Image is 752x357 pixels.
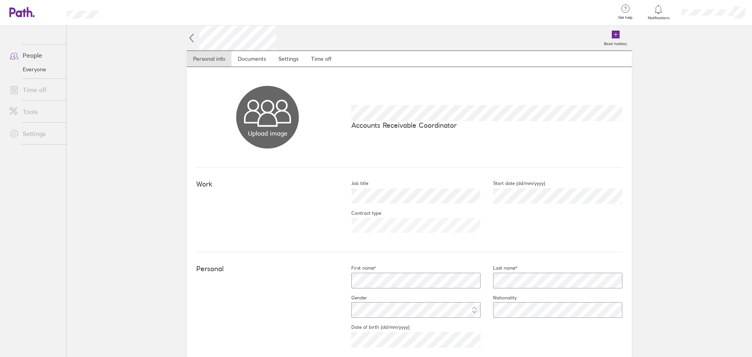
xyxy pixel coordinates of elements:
[646,4,671,20] a: Notifications
[231,51,272,67] a: Documents
[646,16,671,20] span: Notifications
[481,180,545,187] label: Start date (dd/mm/yyyy)
[196,180,339,188] h4: Work
[196,265,339,273] h4: Personal
[613,15,638,20] span: Get help
[339,324,410,330] label: Date of birth (dd/mm/yyyy)
[272,51,305,67] a: Settings
[3,63,66,76] a: Everyone
[481,265,517,271] label: Last name*
[339,210,381,216] label: Contract type
[187,51,231,67] a: Personal info
[481,295,517,301] label: Nationality
[3,126,66,141] a: Settings
[351,121,622,129] p: Accounts Receivable Coordinator
[339,180,368,187] label: Job title
[339,295,367,301] label: Gender
[339,265,376,271] label: First name*
[599,25,632,51] a: Book holiday
[599,39,632,46] label: Book holiday
[3,104,66,120] a: Tools
[305,51,338,67] a: Time off
[3,82,66,98] a: Time off
[3,47,66,63] a: People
